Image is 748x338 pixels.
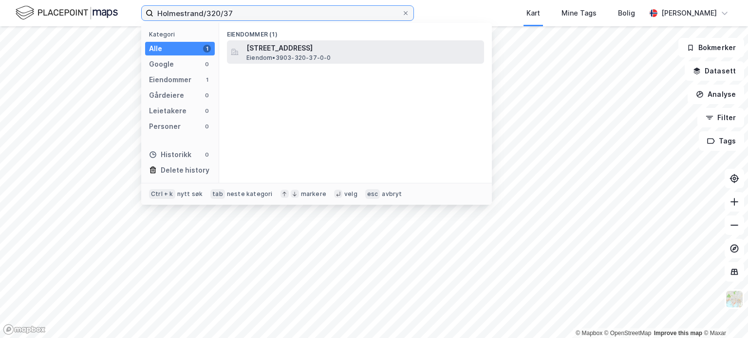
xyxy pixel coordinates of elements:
div: Kategori [149,31,215,38]
div: 1 [203,45,211,53]
div: velg [344,190,357,198]
img: Z [725,290,744,308]
input: Søk på adresse, matrikkel, gårdeiere, leietakere eller personer [153,6,402,20]
a: Mapbox homepage [3,324,46,335]
div: Mine Tags [561,7,597,19]
a: Mapbox [576,330,602,337]
div: avbryt [382,190,402,198]
button: Analyse [688,85,744,104]
span: Eiendom • 3903-320-37-0-0 [246,54,331,62]
span: [STREET_ADDRESS] [246,42,480,54]
div: 0 [203,151,211,159]
div: Kontrollprogram for chat [699,291,748,338]
div: Alle [149,43,162,54]
div: Eiendommer (1) [219,23,492,40]
div: markere [301,190,326,198]
div: Leietakere [149,105,187,117]
button: Tags [699,131,744,151]
div: [PERSON_NAME] [661,7,717,19]
div: Kart [526,7,540,19]
div: neste kategori [227,190,273,198]
div: Delete history [161,164,209,176]
div: esc [365,189,380,199]
div: Gårdeiere [149,89,184,101]
div: 1 [203,76,211,84]
div: tab [210,189,225,199]
div: 0 [203,91,211,99]
div: 0 [203,123,211,130]
div: Historikk [149,149,191,160]
div: nytt søk [177,190,203,198]
button: Datasett [685,61,744,81]
div: Google [149,58,174,70]
img: logo.f888ab2527a4732fd821a326f86c7f29.svg [16,4,118,21]
button: Bokmerker [678,38,744,57]
div: Eiendommer [149,74,191,86]
a: Improve this map [654,330,702,337]
div: Bolig [618,7,635,19]
iframe: Chat Widget [699,291,748,338]
div: Ctrl + k [149,189,175,199]
div: Personer [149,121,181,132]
div: 0 [203,60,211,68]
button: Filter [697,108,744,127]
div: 0 [203,107,211,115]
a: OpenStreetMap [604,330,652,337]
